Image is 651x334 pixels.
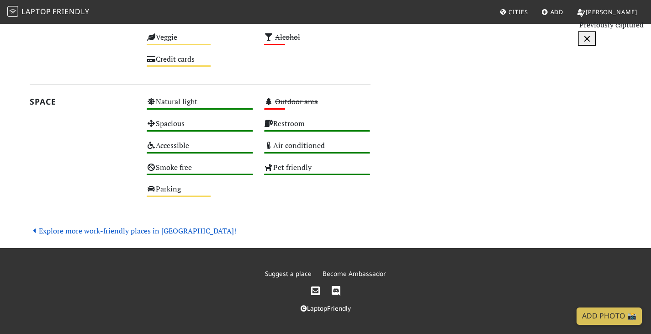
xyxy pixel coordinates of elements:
[259,117,376,139] div: Restroom
[53,6,89,16] span: Friendly
[577,307,642,325] a: Add Photo 📸
[141,95,259,117] div: Natural light
[586,8,637,16] span: [PERSON_NAME]
[141,161,259,183] div: Smoke free
[259,161,376,183] div: Pet friendly
[7,6,18,17] img: LaptopFriendly
[275,32,300,42] s: Alcohol
[301,304,351,313] a: LaptopFriendly
[573,4,641,20] a: [PERSON_NAME]
[550,8,564,16] span: Add
[323,269,386,278] a: Become Ambassador
[265,269,312,278] a: Suggest a place
[141,53,259,74] div: Credit cards
[496,4,532,20] a: Cities
[141,117,259,139] div: Spacious
[275,96,318,106] s: Outdoor area
[538,4,567,20] a: Add
[141,139,259,161] div: Accessible
[508,8,528,16] span: Cities
[259,139,376,161] div: Air conditioned
[7,4,90,20] a: LaptopFriendly LaptopFriendly
[30,97,136,106] h2: Space
[141,31,259,53] div: Veggie
[21,6,51,16] span: Laptop
[30,226,236,236] a: Explore more work-friendly places in [GEOGRAPHIC_DATA]!
[141,182,259,204] div: Parking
